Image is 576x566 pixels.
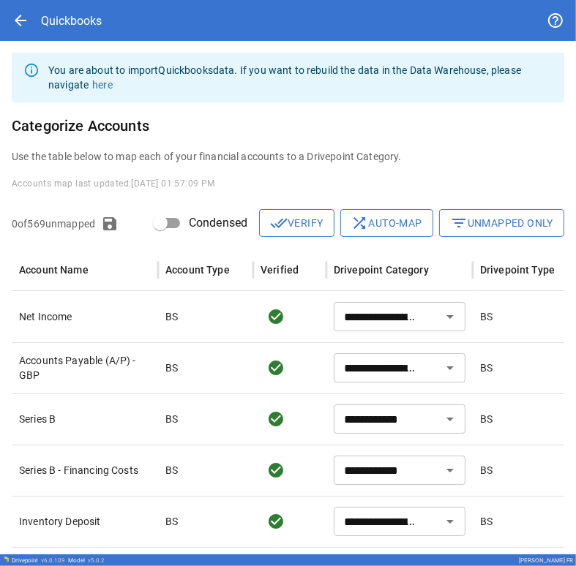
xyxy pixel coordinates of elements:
[165,463,178,478] p: BS
[88,557,105,564] span: v 5.0.2
[41,557,65,564] span: v 6.0.109
[334,264,429,276] div: Drivepoint Category
[270,214,288,232] span: done_all
[12,216,95,231] p: 0 of 569 unmapped
[48,57,553,98] div: You are about to import Quickbooks data. If you want to rebuild the data in the Data Warehouse, p...
[3,556,9,562] img: Drivepoint
[165,309,178,324] p: BS
[261,264,299,276] div: Verified
[12,178,215,189] span: Accounts map last updated: [DATE] 01:57:09 PM
[41,14,102,28] div: Quickbooks
[12,114,564,137] h6: Categorize Accounts
[12,12,29,29] span: arrow_back
[351,214,369,232] span: shuffle
[165,264,230,276] div: Account Type
[19,264,89,276] div: Account Name
[259,209,334,237] button: Verify
[519,557,573,564] div: [PERSON_NAME] FR
[12,557,65,564] div: Drivepoint
[165,514,178,529] p: BS
[340,209,433,237] button: Auto-map
[19,309,151,324] p: Net Income
[68,557,105,564] div: Model
[480,463,493,478] p: BS
[19,353,151,382] p: Accounts Payable (A/P) - GBP
[440,511,460,532] button: Open
[480,412,493,426] p: BS
[450,214,468,232] span: filter_list
[165,412,178,426] p: BS
[165,361,178,375] p: BS
[19,412,151,426] p: Series B
[480,361,493,375] p: BS
[440,358,460,378] button: Open
[19,514,151,529] p: Inventory Deposit
[19,463,151,478] p: Series B - Financing Costs
[480,309,493,324] p: BS
[440,409,460,429] button: Open
[480,264,555,276] div: Drivepoint Type
[480,514,493,529] p: BS
[12,149,564,164] p: Use the table below to map each of your financial accounts to a Drivepoint Category.
[440,306,460,327] button: Open
[439,209,564,237] button: Unmapped Only
[440,460,460,480] button: Open
[189,214,247,232] span: Condensed
[92,79,113,91] a: here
